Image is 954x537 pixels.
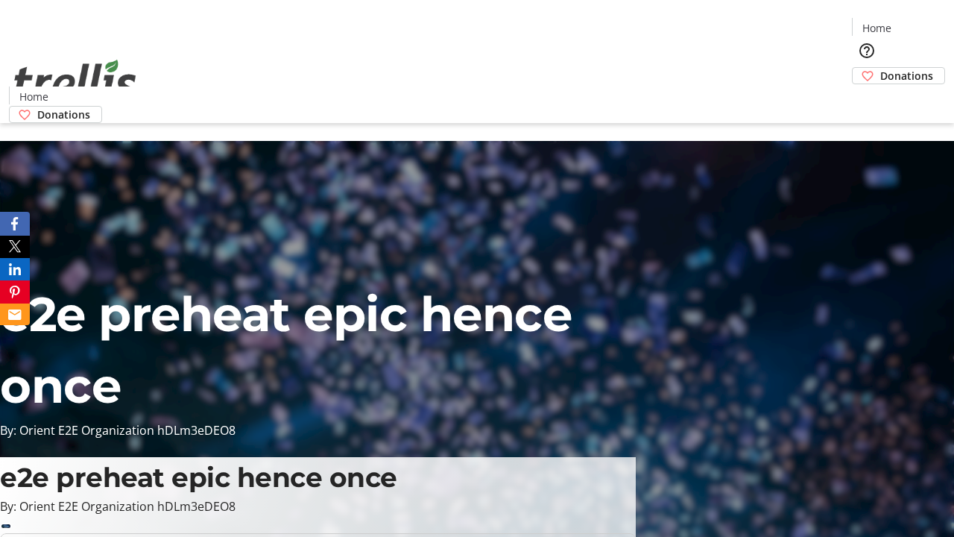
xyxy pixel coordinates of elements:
img: Orient E2E Organization hDLm3eDEO8's Logo [9,43,142,118]
span: Home [862,20,891,36]
span: Donations [37,107,90,122]
span: Home [19,89,48,104]
a: Home [10,89,57,104]
button: Help [852,36,882,66]
a: Donations [9,106,102,123]
a: Donations [852,67,945,84]
span: Donations [880,68,933,84]
a: Home [853,20,900,36]
button: Cart [852,84,882,114]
